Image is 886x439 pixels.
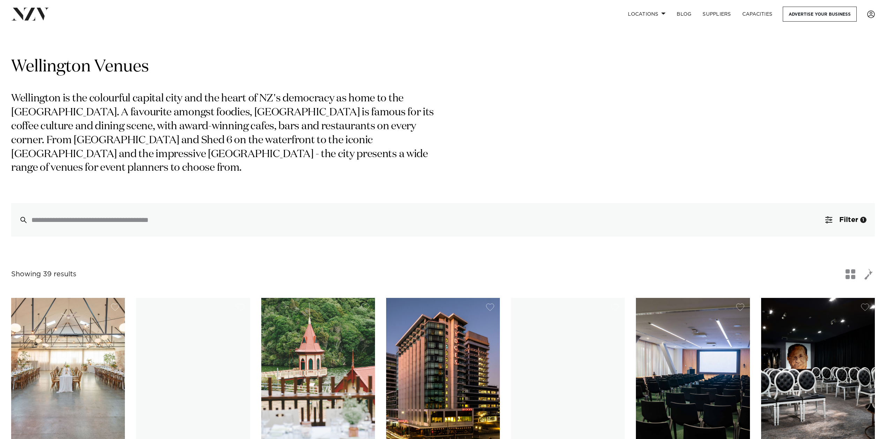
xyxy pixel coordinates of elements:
[839,216,858,223] span: Filter
[697,7,736,22] a: SUPPLIERS
[817,203,875,237] button: Filter1
[783,7,857,22] a: Advertise your business
[11,8,49,20] img: nzv-logo.png
[860,217,866,223] div: 1
[622,7,671,22] a: Locations
[671,7,697,22] a: BLOG
[11,56,875,78] h1: Wellington Venues
[737,7,778,22] a: Capacities
[11,269,76,280] div: Showing 39 results
[11,92,442,175] p: Wellington is the colourful capital city and the heart of NZ's democracy as home to the [GEOGRAPH...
